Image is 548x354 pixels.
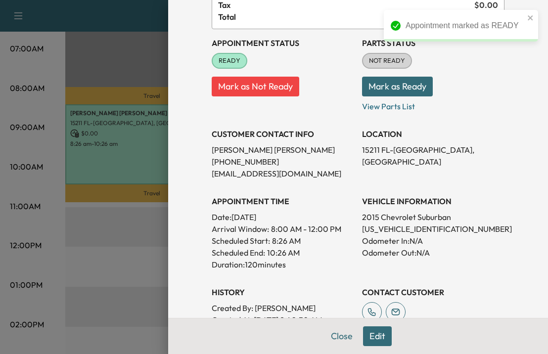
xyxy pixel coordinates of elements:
p: Arrival Window: [212,223,354,235]
p: Date: [DATE] [212,211,354,223]
p: Scheduled End: [212,247,265,259]
p: [EMAIL_ADDRESS][DOMAIN_NAME] [212,168,354,179]
h3: Parts Status [362,37,504,49]
p: 15211 FL-[GEOGRAPHIC_DATA], [GEOGRAPHIC_DATA] [362,144,504,168]
h3: VEHICLE INFORMATION [362,195,504,207]
div: Appointment marked as READY [406,20,524,32]
p: Created By : [PERSON_NAME] [212,302,354,314]
h3: APPOINTMENT TIME [212,195,354,207]
h3: Appointment Status [212,37,354,49]
button: Close [324,326,359,346]
h3: LOCATION [362,128,504,140]
button: Mark as Not Ready [212,77,299,96]
p: Odometer In: N/A [362,235,504,247]
p: Scheduled Start: [212,235,270,247]
p: Odometer Out: N/A [362,247,504,259]
span: Total [218,11,474,23]
p: View Parts List [362,96,504,112]
button: Edit [363,326,392,346]
p: Created At : [DATE] 9:40:30 AM [212,314,354,326]
p: [US_VEHICLE_IDENTIFICATION_NUMBER] [362,223,504,235]
p: 8:26 AM [272,235,301,247]
p: [PHONE_NUMBER] [212,156,354,168]
h3: CUSTOMER CONTACT INFO [212,128,354,140]
button: close [527,14,534,22]
p: 10:26 AM [267,247,300,259]
span: READY [213,56,246,66]
button: Mark as Ready [362,77,433,96]
span: NOT READY [363,56,411,66]
span: 8:00 AM - 12:00 PM [271,223,341,235]
p: 2015 Chevrolet Suburban [362,211,504,223]
h3: History [212,286,354,298]
p: Duration: 120 minutes [212,259,354,270]
p: [PERSON_NAME] [PERSON_NAME] [212,144,354,156]
h3: CONTACT CUSTOMER [362,286,504,298]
